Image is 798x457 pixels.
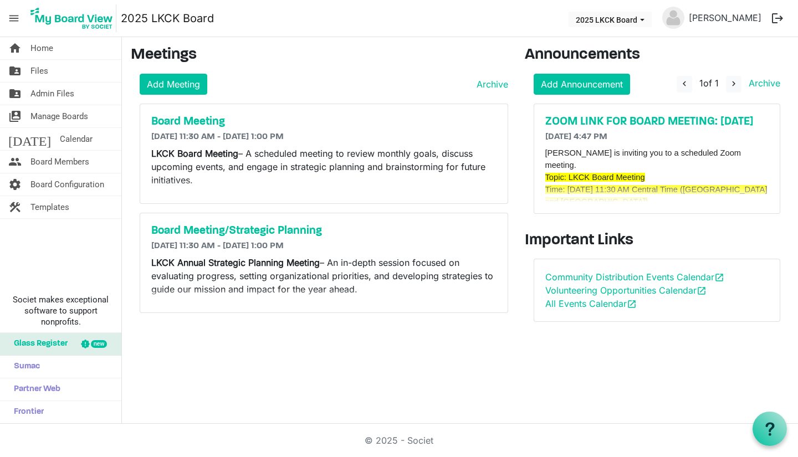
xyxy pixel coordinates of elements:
[5,294,116,327] span: Societ makes exceptional software to support nonprofits.
[30,151,89,173] span: Board Members
[699,78,719,89] span: of 1
[27,4,116,32] img: My Board View Logo
[151,147,497,187] p: – A scheduled meeting to review monthly goals, discuss upcoming events, and engage in strategic p...
[679,79,689,89] span: navigate_before
[8,105,22,127] span: switch_account
[151,256,497,296] p: – An in-depth session focused on evaluating progress, setting organizational priorities, and deve...
[545,271,724,283] a: Community Distribution Events Calendaropen_in_new
[8,196,22,218] span: construction
[677,76,692,93] button: navigate_before
[545,148,741,170] span: [PERSON_NAME] is inviting you to a scheduled Zoom meeting.
[8,83,22,105] span: folder_shared
[627,299,637,309] span: open_in_new
[3,8,24,29] span: menu
[699,78,703,89] span: 1
[151,224,497,238] a: Board Meeting/Strategic Planning
[151,257,320,268] strong: LKCK Annual Strategic Planning Meeting
[30,196,69,218] span: Templates
[662,7,684,29] img: no-profile-picture.svg
[766,7,789,30] button: logout
[8,356,40,378] span: Sumac
[697,286,707,296] span: open_in_new
[151,241,497,251] h6: [DATE] 11:30 AM - [DATE] 1:00 PM
[121,7,214,29] a: 2025 LKCK Board
[91,340,107,348] div: new
[30,83,74,105] span: Admin Files
[545,298,637,309] a: All Events Calendaropen_in_new
[30,37,53,59] span: Home
[151,115,497,129] a: Board Meeting
[27,4,121,32] a: My Board View Logo
[726,76,741,93] button: navigate_next
[525,232,790,250] h3: Important Links
[365,435,433,446] a: © 2025 - Societ
[151,132,497,142] h6: [DATE] 11:30 AM - [DATE] 1:00 PM
[545,285,707,296] a: Volunteering Opportunities Calendaropen_in_new
[8,401,44,423] span: Frontier
[8,173,22,196] span: settings
[60,128,93,150] span: Calendar
[545,132,607,141] span: [DATE] 4:47 PM
[131,46,508,65] h3: Meetings
[525,46,790,65] h3: Announcements
[140,74,207,95] a: Add Meeting
[8,151,22,173] span: people
[8,333,68,355] span: Glass Register
[30,173,104,196] span: Board Configuration
[534,74,630,95] a: Add Announcement
[545,115,769,129] a: ZOOM LINK FOR BOARD MEETING: [DATE]
[30,105,88,127] span: Manage Boards
[684,7,766,29] a: [PERSON_NAME]
[30,60,48,82] span: Files
[729,79,739,89] span: navigate_next
[8,128,51,150] span: [DATE]
[8,378,60,400] span: Partner Web
[714,273,724,283] span: open_in_new
[545,185,768,206] span: Time: [DATE] 11:30 AM Central Time ([GEOGRAPHIC_DATA] and [GEOGRAPHIC_DATA])
[8,37,22,59] span: home
[472,78,508,91] a: Archive
[569,12,652,27] button: 2025 LKCK Board dropdownbutton
[744,78,780,89] a: Archive
[151,148,238,159] strong: LKCK Board Meeting
[545,173,645,182] span: Topic: LKCK Board Meeting
[8,60,22,82] span: folder_shared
